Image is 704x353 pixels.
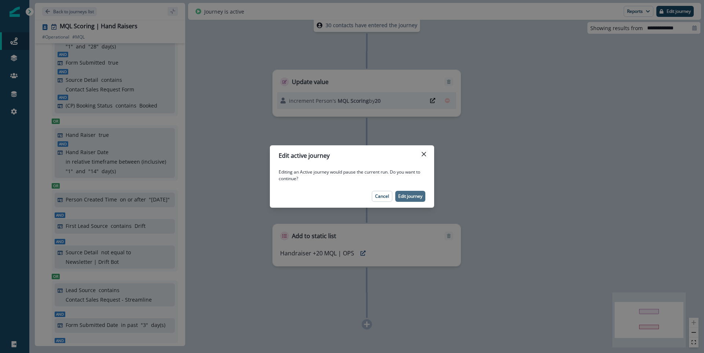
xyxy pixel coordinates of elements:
[395,191,425,202] button: Edit journey
[418,148,430,160] button: Close
[279,169,425,182] p: Editing an Active journey would pause the current run. Do you want to continue?
[398,194,422,199] p: Edit journey
[375,194,389,199] p: Cancel
[372,191,392,202] button: Cancel
[279,151,330,160] p: Edit active journey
